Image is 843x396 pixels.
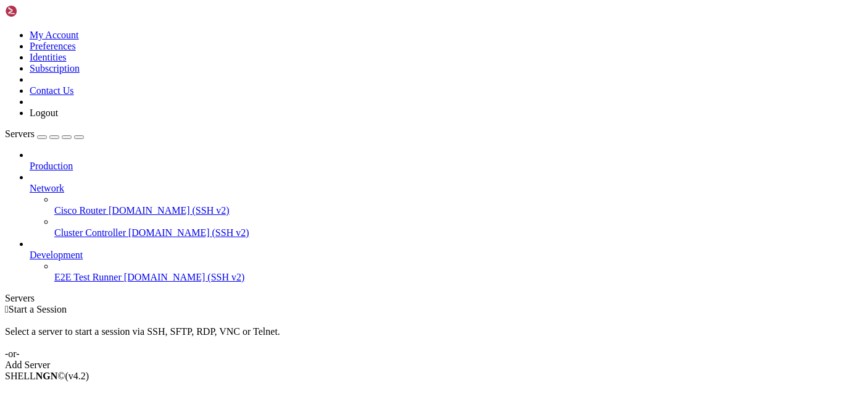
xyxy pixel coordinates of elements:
[30,238,838,283] li: Development
[30,183,838,194] a: Network
[5,315,838,360] div: Select a server to start a session via SSH, SFTP, RDP, VNC or Telnet. -or-
[36,371,58,381] b: NGN
[30,250,83,260] span: Development
[5,128,84,139] a: Servers
[109,205,230,216] span: [DOMAIN_NAME] (SSH v2)
[30,85,74,96] a: Contact Us
[30,183,64,193] span: Network
[54,216,838,238] li: Cluster Controller [DOMAIN_NAME] (SSH v2)
[54,261,838,283] li: E2E Test Runner [DOMAIN_NAME] (SSH v2)
[30,161,838,172] a: Production
[124,272,245,282] span: [DOMAIN_NAME] (SSH v2)
[5,371,89,381] span: SHELL ©
[5,360,838,371] div: Add Server
[30,150,838,172] li: Production
[54,205,106,216] span: Cisco Router
[30,250,838,261] a: Development
[30,172,838,238] li: Network
[30,52,67,62] a: Identities
[30,30,79,40] a: My Account
[30,107,58,118] a: Logout
[5,304,9,314] span: 
[30,41,76,51] a: Preferences
[65,371,89,381] span: 4.2.0
[5,5,76,17] img: Shellngn
[54,205,838,216] a: Cisco Router [DOMAIN_NAME] (SSH v2)
[128,227,249,238] span: [DOMAIN_NAME] (SSH v2)
[54,194,838,216] li: Cisco Router [DOMAIN_NAME] (SSH v2)
[5,128,35,139] span: Servers
[5,293,838,304] div: Servers
[54,272,122,282] span: E2E Test Runner
[9,304,67,314] span: Start a Session
[54,272,838,283] a: E2E Test Runner [DOMAIN_NAME] (SSH v2)
[30,63,80,74] a: Subscription
[54,227,838,238] a: Cluster Controller [DOMAIN_NAME] (SSH v2)
[30,161,73,171] span: Production
[54,227,126,238] span: Cluster Controller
